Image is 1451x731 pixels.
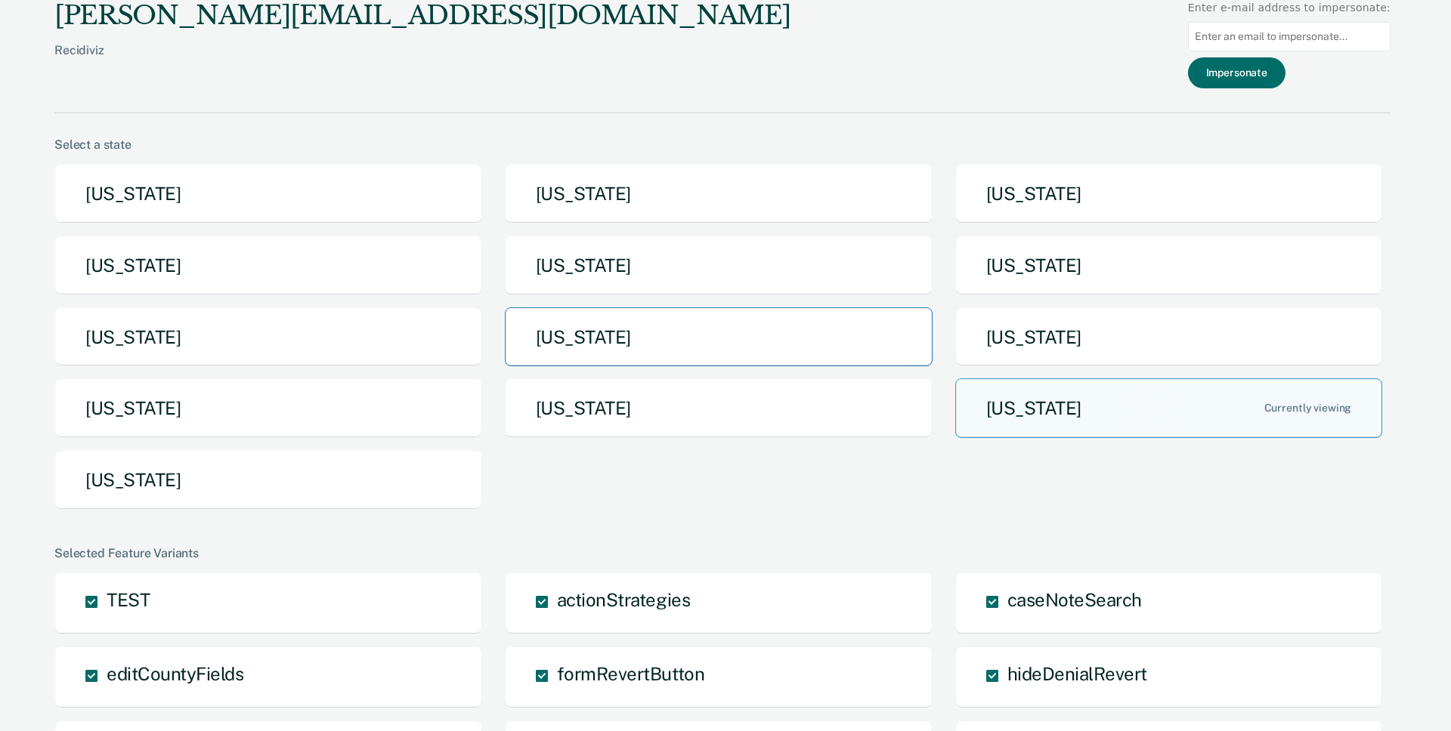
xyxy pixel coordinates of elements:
span: caseNoteSearch [1007,589,1142,610]
button: [US_STATE] [505,378,933,438]
button: [US_STATE] [54,164,482,224]
span: editCountyFields [107,663,243,684]
div: Recidiviz [54,43,790,82]
button: [US_STATE] [505,236,933,295]
span: actionStrategies [557,589,690,610]
div: Select a state [54,137,1391,152]
button: [US_STATE] [54,378,482,438]
button: [US_STATE] [54,307,482,367]
input: Enter an email to impersonate... [1188,22,1391,51]
button: Impersonate [1188,57,1285,88]
span: hideDenialRevert [1007,663,1147,684]
div: Selected Feature Variants [54,546,1391,560]
button: [US_STATE] [955,307,1383,367]
span: formRevertButton [557,663,704,684]
button: [US_STATE] [955,378,1383,438]
button: [US_STATE] [505,307,933,367]
button: [US_STATE] [54,236,482,295]
button: [US_STATE] [54,450,482,510]
button: [US_STATE] [505,164,933,224]
button: [US_STATE] [955,236,1383,295]
button: [US_STATE] [955,164,1383,224]
span: TEST [107,589,150,610]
